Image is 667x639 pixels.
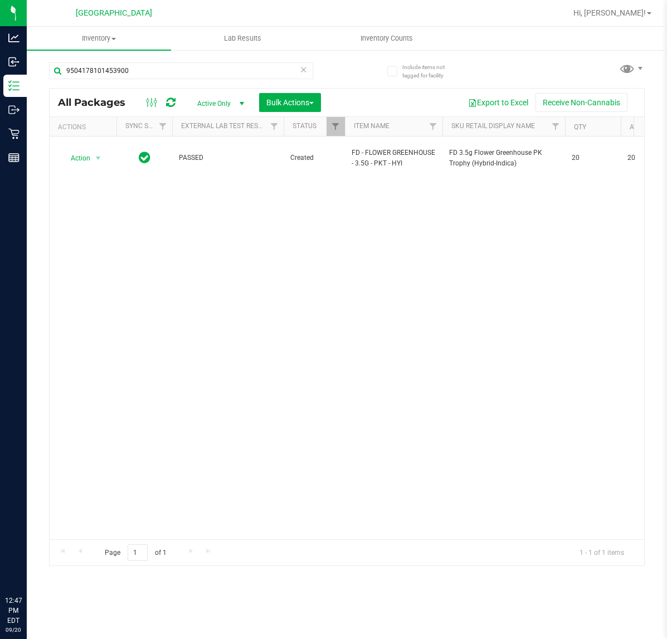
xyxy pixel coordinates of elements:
a: Filter [547,117,565,136]
span: Include items not tagged for facility [402,63,458,80]
p: 12:47 PM EDT [5,596,22,626]
div: Actions [58,123,112,131]
input: 1 [128,544,148,562]
span: Created [290,153,338,163]
iframe: Resource center [11,550,45,583]
inline-svg: Inventory [8,80,20,91]
span: In Sync [139,150,150,165]
a: Item Name [354,122,390,130]
a: Status [293,122,317,130]
span: Page of 1 [95,544,176,562]
span: All Packages [58,96,137,109]
a: Sku Retail Display Name [451,122,535,130]
input: Search Package ID, Item Name, SKU, Lot or Part Number... [49,62,313,79]
span: FD 3.5g Flower Greenhouse PK Trophy (Hybrid-Indica) [449,148,558,169]
span: 1 - 1 of 1 items [571,544,633,561]
span: PASSED [179,153,277,163]
a: Qty [574,123,586,131]
button: Export to Excel [461,93,535,112]
a: Inventory [27,27,171,50]
span: Inventory Counts [345,33,428,43]
a: External Lab Test Result [181,122,269,130]
inline-svg: Reports [8,152,20,163]
span: Clear [300,62,308,77]
a: Filter [154,117,172,136]
button: Receive Non-Cannabis [535,93,627,112]
span: Bulk Actions [266,98,314,107]
p: 09/20 [5,626,22,634]
inline-svg: Outbound [8,104,20,115]
inline-svg: Inbound [8,56,20,67]
inline-svg: Retail [8,128,20,139]
a: Filter [327,117,345,136]
span: [GEOGRAPHIC_DATA] [76,8,152,18]
span: Hi, [PERSON_NAME]! [573,8,646,17]
a: Sync Status [125,122,168,130]
span: Inventory [27,33,171,43]
span: FD - FLOWER GREENHOUSE - 3.5G - PKT - HYI [352,148,436,169]
inline-svg: Analytics [8,32,20,43]
a: Inventory Counts [315,27,459,50]
span: 20 [572,153,614,163]
span: Lab Results [209,33,276,43]
span: select [91,150,105,166]
a: Lab Results [171,27,315,50]
span: Action [61,150,91,166]
button: Bulk Actions [259,93,321,112]
a: Filter [265,117,284,136]
a: Filter [424,117,442,136]
a: Available [630,123,663,131]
